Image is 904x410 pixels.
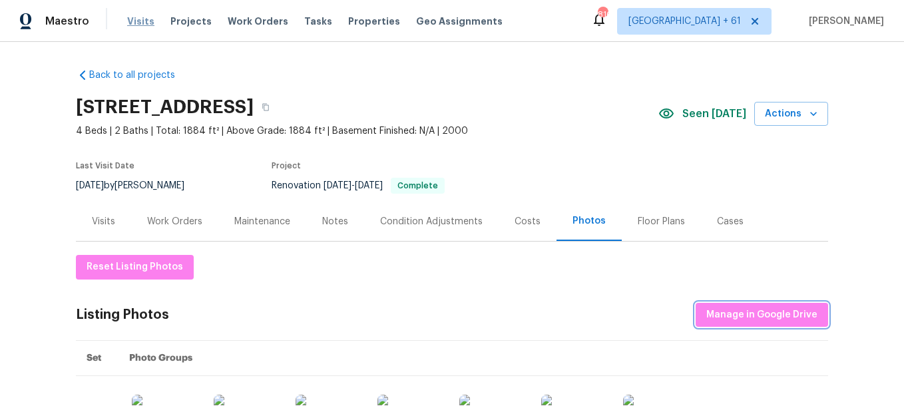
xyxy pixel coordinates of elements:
span: Seen [DATE] [682,107,746,120]
div: Visits [92,215,115,228]
div: Notes [322,215,348,228]
div: Floor Plans [638,215,685,228]
span: Geo Assignments [416,15,503,28]
span: Complete [392,182,443,190]
div: 810 [598,8,607,21]
span: Actions [765,106,817,122]
span: [DATE] [324,181,351,190]
span: [PERSON_NAME] [803,15,884,28]
button: Manage in Google Drive [696,303,828,327]
div: Cases [717,215,744,228]
span: 4 Beds | 2 Baths | Total: 1884 ft² | Above Grade: 1884 ft² | Basement Finished: N/A | 2000 [76,124,658,138]
h2: [STREET_ADDRESS] [76,101,254,114]
span: Project [272,162,301,170]
span: - [324,181,383,190]
a: Back to all projects [76,69,204,82]
span: Renovation [272,181,445,190]
span: Tasks [304,17,332,26]
button: Actions [754,102,828,126]
span: Visits [127,15,154,28]
div: Costs [515,215,541,228]
span: Last Visit Date [76,162,134,170]
span: Maestro [45,15,89,28]
button: Reset Listing Photos [76,255,194,280]
th: Set [76,341,118,376]
div: Listing Photos [76,308,169,321]
span: [DATE] [355,181,383,190]
div: Condition Adjustments [380,215,483,228]
th: Photo Groups [118,341,828,376]
div: by [PERSON_NAME] [76,178,200,194]
span: [GEOGRAPHIC_DATA] + 61 [628,15,741,28]
span: Reset Listing Photos [87,259,183,276]
span: Manage in Google Drive [706,307,817,323]
div: Work Orders [147,215,202,228]
span: Work Orders [228,15,288,28]
div: Maintenance [234,215,290,228]
span: [DATE] [76,181,104,190]
button: Copy Address [254,95,278,119]
span: Properties [348,15,400,28]
div: Photos [572,214,606,228]
span: Projects [170,15,212,28]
